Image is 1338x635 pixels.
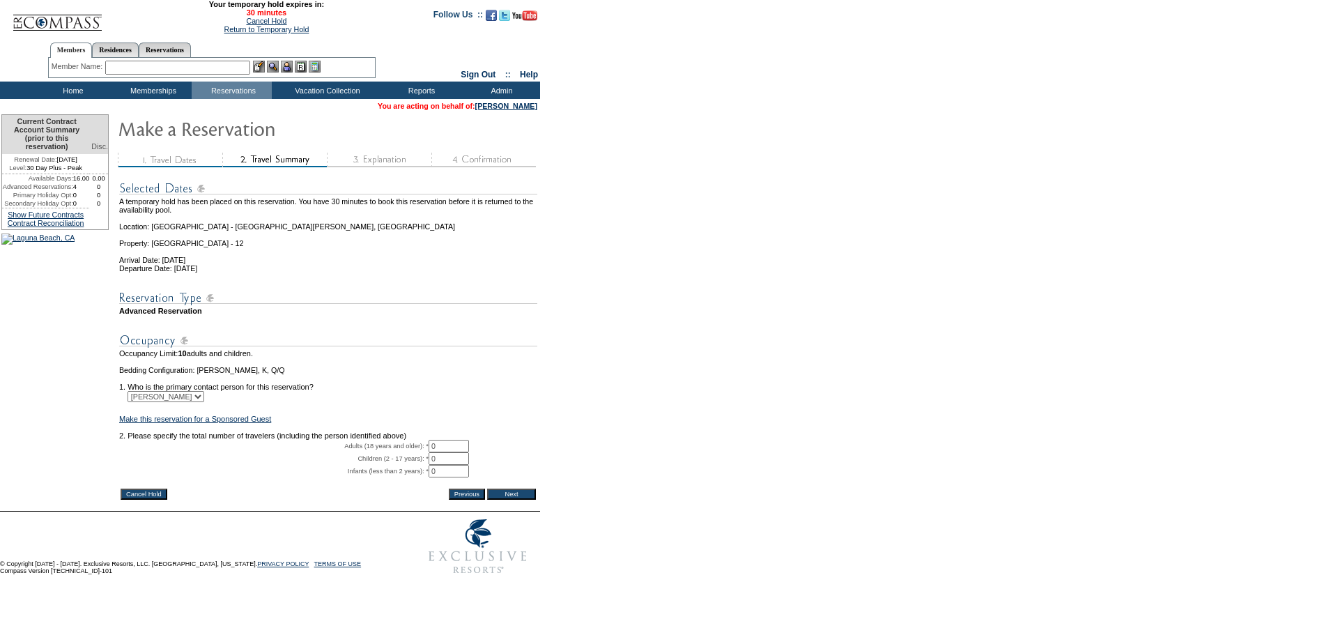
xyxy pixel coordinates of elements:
[9,164,26,172] span: Level:
[119,197,537,214] td: A temporary hold has been placed on this reservation. You have 30 minutes to book this reservatio...
[512,10,537,21] img: Subscribe to our YouTube Channel
[475,102,537,110] a: [PERSON_NAME]
[224,25,309,33] a: Return to Temporary Hold
[431,153,536,167] img: step4_state1.gif
[89,174,108,183] td: 0.00
[2,183,73,191] td: Advanced Reservations:
[89,199,108,208] td: 0
[2,174,73,183] td: Available Days:
[73,183,90,191] td: 4
[119,349,537,358] td: Occupancy Limit: adults and children.
[272,82,380,99] td: Vacation Collection
[449,489,485,500] input: Previous
[486,14,497,22] a: Become our fan on Facebook
[91,142,108,151] span: Disc.
[121,489,167,500] input: Cancel Hold
[192,82,272,99] td: Reservations
[119,366,537,374] td: Bedding Configuration: [PERSON_NAME], K, Q/Q
[380,82,460,99] td: Reports
[499,14,510,22] a: Follow us on Twitter
[119,307,537,315] td: Advanced Reservation
[73,174,90,183] td: 16.00
[73,191,90,199] td: 0
[119,465,429,477] td: Infants (less than 2 years): *
[119,264,537,273] td: Departure Date: [DATE]
[12,3,102,31] img: Compass Home
[295,61,307,72] img: Reservations
[119,440,429,452] td: Adults (18 years and older): *
[89,183,108,191] td: 0
[257,560,309,567] a: PRIVACY POLICY
[89,191,108,199] td: 0
[314,560,362,567] a: TERMS OF USE
[119,415,271,423] a: Make this reservation for a Sponsored Guest
[281,61,293,72] img: Impersonate
[119,231,537,247] td: Property: [GEOGRAPHIC_DATA] - 12
[2,191,73,199] td: Primary Holiday Opt:
[119,180,537,197] img: subTtlSelectedDates.gif
[139,43,191,57] a: Reservations
[111,82,192,99] td: Memberships
[118,153,222,167] img: step1_state3.gif
[486,10,497,21] img: Become our fan on Facebook
[119,452,429,465] td: Children (2 - 17 years): *
[499,10,510,21] img: Follow us on Twitter
[378,102,537,110] span: You are acting on behalf of:
[1,234,75,245] img: Laguna Beach, CA
[8,211,84,219] a: Show Future Contracts
[119,431,537,440] td: 2. Please specify the total number of travelers (including the person identified above)
[2,154,89,164] td: [DATE]
[461,70,495,79] a: Sign Out
[222,153,327,167] img: step2_state2.gif
[246,17,286,25] a: Cancel Hold
[52,61,105,72] div: Member Name:
[118,114,397,142] img: Make Reservation
[31,82,111,99] td: Home
[119,289,537,307] img: subTtlResType.gif
[2,115,89,154] td: Current Contract Account Summary (prior to this reservation)
[267,61,279,72] img: View
[119,247,537,264] td: Arrival Date: [DATE]
[178,349,186,358] span: 10
[109,8,423,17] span: 30 minutes
[415,512,540,581] img: Exclusive Resorts
[119,214,537,231] td: Location: [GEOGRAPHIC_DATA] - [GEOGRAPHIC_DATA][PERSON_NAME], [GEOGRAPHIC_DATA]
[14,155,56,164] span: Renewal Date:
[119,374,537,391] td: 1. Who is the primary contact person for this reservation?
[327,153,431,167] img: step3_state1.gif
[505,70,511,79] span: ::
[8,219,84,227] a: Contract Reconciliation
[512,14,537,22] a: Subscribe to our YouTube Channel
[520,70,538,79] a: Help
[460,82,540,99] td: Admin
[50,43,93,58] a: Members
[92,43,139,57] a: Residences
[433,8,483,25] td: Follow Us ::
[253,61,265,72] img: b_edit.gif
[73,199,90,208] td: 0
[487,489,536,500] input: Next
[309,61,321,72] img: b_calculator.gif
[119,332,537,349] img: subTtlOccupancy.gif
[2,164,89,174] td: 30 Day Plus - Peak
[2,199,73,208] td: Secondary Holiday Opt:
